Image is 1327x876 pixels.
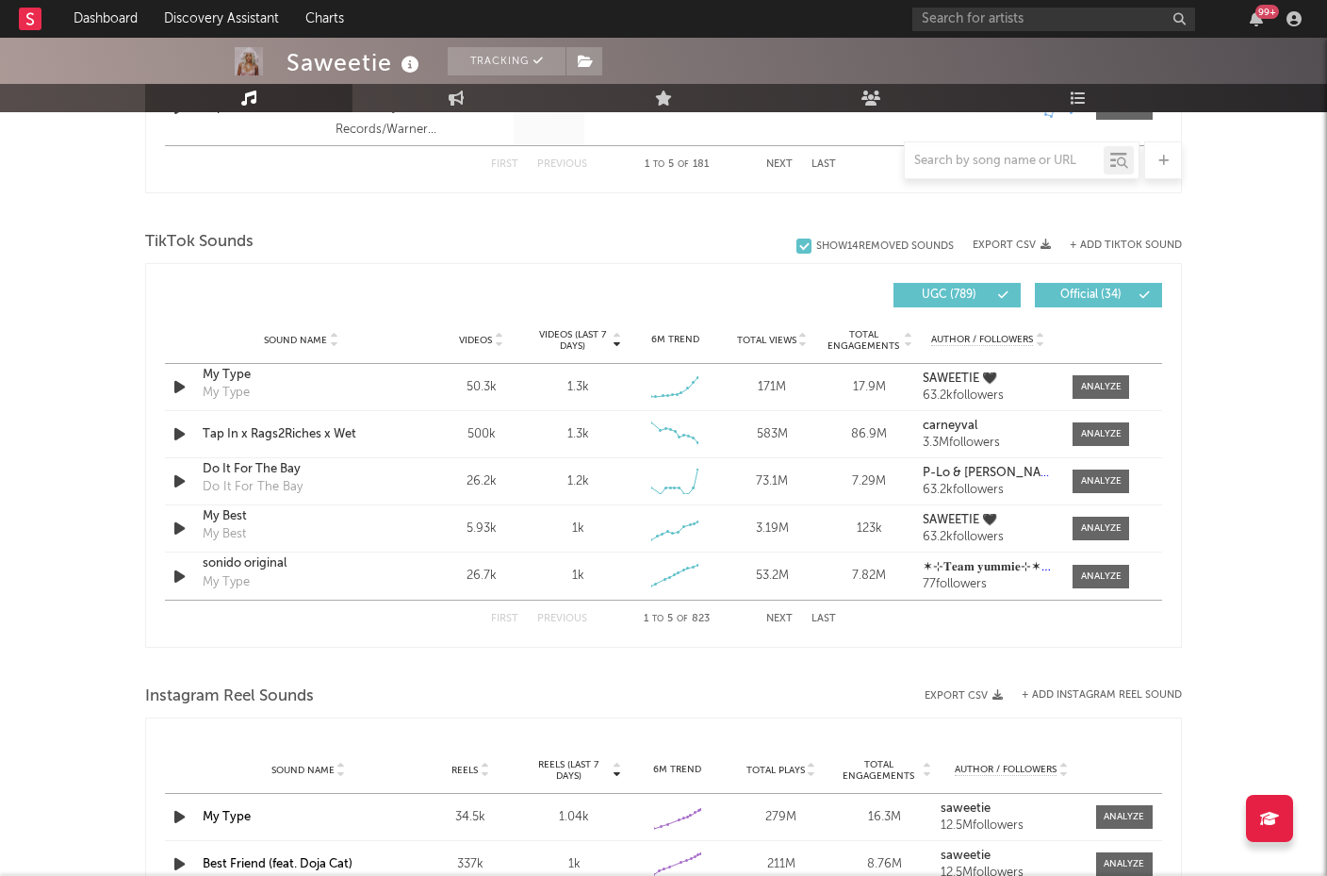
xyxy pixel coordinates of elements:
[1255,5,1279,19] div: 99 +
[631,763,725,777] div: 6M Trend
[923,372,1054,386] a: SAWEETIE 🖤
[451,765,478,776] span: Reels
[287,47,424,78] div: Saweetie
[729,425,816,444] div: 583M
[527,808,621,827] div: 1.04k
[923,514,1054,527] a: SAWEETIE 🖤
[203,425,400,444] a: Tap In x Rags2Riches x Wet
[534,329,611,352] span: Videos (last 7 days)
[203,573,250,592] div: My Type
[1035,283,1162,307] button: Official(34)
[729,472,816,491] div: 73.1M
[893,283,1021,307] button: UGC(789)
[729,378,816,397] div: 171M
[264,335,327,346] span: Sound Name
[203,525,246,544] div: My Best
[923,578,1054,591] div: 77 followers
[826,378,913,397] div: 17.9M
[734,808,828,827] div: 279M
[906,289,992,301] span: UGC ( 789 )
[203,507,400,526] a: My Best
[923,372,997,385] strong: SAWEETIE 🖤
[423,808,517,827] div: 34.5k
[1003,690,1182,701] div: + Add Instagram Reel Sound
[973,240,1051,251] button: Export CSV
[203,554,400,573] a: sonido original
[1051,240,1182,251] button: + Add TikTok Sound
[423,855,517,874] div: 337k
[572,520,584,538] div: 1k
[625,608,729,631] div: 1 5 823
[838,855,932,874] div: 8.76M
[437,567,525,586] div: 26.7k
[826,329,902,352] span: Total Engagements
[941,850,991,862] strong: saweetie
[729,520,816,538] div: 3.19M
[941,850,1082,863] a: saweetie
[826,472,913,491] div: 7.29M
[527,855,621,874] div: 1k
[145,231,254,254] span: TikTok Sounds
[567,425,589,444] div: 1.3k
[729,567,816,586] div: 53.2M
[437,520,525,538] div: 5.93k
[811,614,836,624] button: Last
[826,567,913,586] div: 7.82M
[1250,11,1263,26] button: 99+
[1047,289,1134,301] span: Official ( 34 )
[203,858,352,870] a: Best Friend (feat. Doja Cat)
[737,335,796,346] span: Total Views
[923,420,1054,433] a: carneyval
[905,154,1104,169] input: Search by song name or URL
[923,514,997,526] strong: SAWEETIE 🖤
[567,378,589,397] div: 1.3k
[923,467,1079,479] strong: P-Lo & [PERSON_NAME] 🖤
[203,460,400,479] div: Do It For The Bay
[437,378,525,397] div: 50.3k
[923,531,1054,544] div: 63.2k followers
[203,366,400,385] a: My Type
[816,240,954,253] div: Show 14 Removed Sounds
[925,690,1003,702] button: Export CSV
[766,614,793,624] button: Next
[1070,240,1182,251] button: + Add TikTok Sound
[923,561,1054,574] a: ✶⊹𝐓𝐞𝐚𝐦 𝐲𝐮𝐦𝐦𝐢𝐞⊹✶🐬
[567,472,589,491] div: 1.2k
[912,8,1195,31] input: Search for artists
[271,765,335,776] span: Sound Name
[572,567,584,586] div: 1k
[1022,690,1182,701] button: + Add Instagram Reel Sound
[838,808,932,827] div: 16.3M
[931,334,1033,346] span: Author / Followers
[838,759,921,782] span: Total Engagements
[145,686,314,708] span: Instagram Reel Sounds
[941,819,1082,833] div: 12.5M followers
[746,765,805,776] span: Total Plays
[955,764,1057,776] span: Author / Followers
[527,759,610,782] span: Reels (last 7 days)
[923,420,977,432] strong: carneyval
[923,389,1054,403] div: 63.2k followers
[203,478,303,497] div: Do It For The Bay
[941,802,991,815] strong: saweetie
[826,520,913,538] div: 123k
[203,384,250,403] div: My Type
[923,467,1054,480] a: P-Lo & [PERSON_NAME] 🖤
[941,802,1082,816] a: saweetie
[923,484,1054,497] div: 63.2k followers
[437,472,525,491] div: 26.2k
[652,615,663,623] span: to
[826,425,913,444] div: 86.9M
[491,614,518,624] button: First
[448,47,565,75] button: Tracking
[459,335,492,346] span: Videos
[537,614,587,624] button: Previous
[631,333,719,347] div: 6M Trend
[203,811,251,823] a: My Type
[437,425,525,444] div: 500k
[923,437,1054,450] div: 3.3M followers
[677,615,688,623] span: of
